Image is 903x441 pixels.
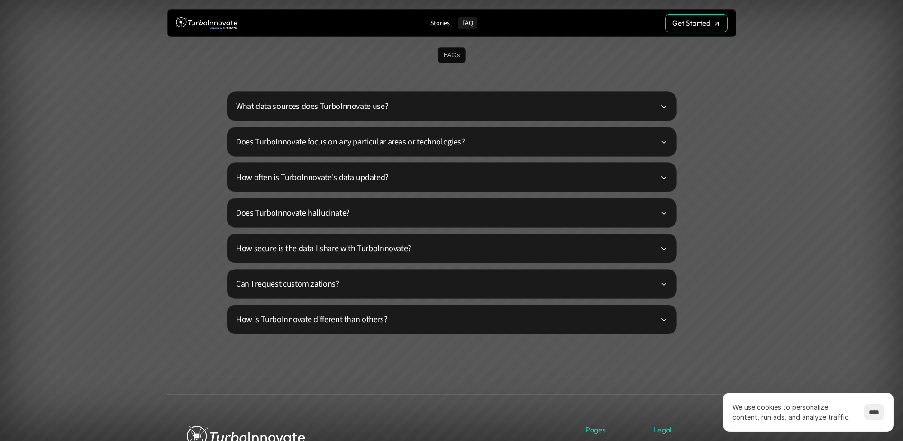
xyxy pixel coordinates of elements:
p: Pages [585,424,605,435]
p: We use cookies to personalize content, run ads, and analyze traffic. [732,402,855,422]
a: Get Started [665,14,728,32]
a: Stories [427,17,454,30]
p: Get Started [672,19,711,27]
p: FAQ [462,19,473,27]
a: FAQ [458,17,477,30]
img: TurboInnovate Logo [176,15,237,32]
p: Legal [654,424,672,435]
p: Stories [430,19,450,27]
